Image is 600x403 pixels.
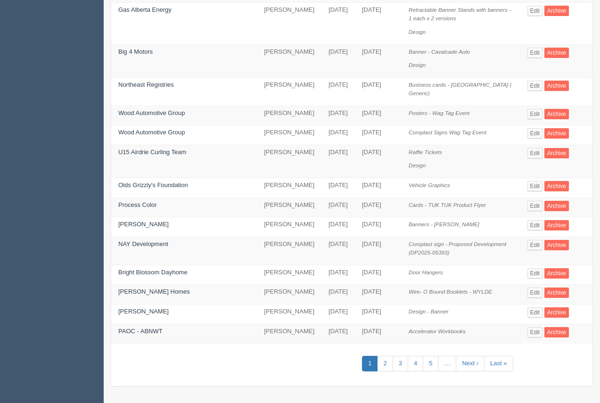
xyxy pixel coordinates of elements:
[118,221,169,228] a: [PERSON_NAME]
[456,356,485,371] a: Next ›
[527,181,543,191] a: Edit
[408,356,423,371] a: 4
[257,145,321,178] td: [PERSON_NAME]
[362,356,378,371] a: 1
[355,237,402,265] td: [DATE]
[321,145,355,178] td: [DATE]
[257,125,321,145] td: [PERSON_NAME]
[527,307,543,318] a: Edit
[355,285,402,304] td: [DATE]
[409,308,448,314] i: Design - Banner
[257,237,321,265] td: [PERSON_NAME]
[321,178,355,198] td: [DATE]
[118,181,188,189] a: Olds Grizzly's Foundation
[355,178,402,198] td: [DATE]
[544,128,569,139] a: Archive
[257,2,321,44] td: [PERSON_NAME]
[409,182,450,188] i: Vehicle Graphics
[118,201,157,208] a: Process Color
[321,125,355,145] td: [DATE]
[544,220,569,230] a: Archive
[527,240,543,250] a: Edit
[527,6,543,16] a: Edit
[118,81,174,88] a: Northeast Registries
[544,268,569,279] a: Archive
[355,197,402,217] td: [DATE]
[377,356,393,371] a: 2
[544,81,569,91] a: Archive
[355,44,402,77] td: [DATE]
[544,148,569,158] a: Archive
[355,106,402,125] td: [DATE]
[527,288,543,298] a: Edit
[118,269,188,276] a: Bright Blossom Dayhome
[257,304,321,324] td: [PERSON_NAME]
[257,77,321,106] td: [PERSON_NAME]
[409,62,426,68] i: Design
[257,285,321,304] td: [PERSON_NAME]
[321,265,355,285] td: [DATE]
[409,129,486,135] i: Coroplast Signs Wag Tag Event
[409,7,511,22] i: Retractable Banner Stands with banners - 1 each x 2 versions
[257,106,321,125] td: [PERSON_NAME]
[118,288,190,295] a: [PERSON_NAME] Homes
[409,162,426,168] i: Design
[544,109,569,119] a: Archive
[544,6,569,16] a: Archive
[409,269,443,275] i: Door Hangers
[527,128,543,139] a: Edit
[321,197,355,217] td: [DATE]
[321,285,355,304] td: [DATE]
[118,6,172,13] a: Gas Alberta Energy
[321,2,355,44] td: [DATE]
[409,149,442,155] i: Raffle Tickets
[527,81,543,91] a: Edit
[321,44,355,77] td: [DATE]
[527,220,543,230] a: Edit
[527,201,543,211] a: Edit
[355,304,402,324] td: [DATE]
[257,44,321,77] td: [PERSON_NAME]
[355,145,402,178] td: [DATE]
[355,2,402,44] td: [DATE]
[321,324,355,344] td: [DATE]
[544,307,569,318] a: Archive
[527,109,543,119] a: Edit
[321,77,355,106] td: [DATE]
[484,356,513,371] a: Last »
[544,288,569,298] a: Archive
[257,178,321,198] td: [PERSON_NAME]
[409,29,426,35] i: Design
[409,241,506,256] i: Coroplast sign - Proposed Development (DP2025-05393)
[118,48,153,55] a: Big 4 Motors
[355,324,402,344] td: [DATE]
[438,356,456,371] a: …
[409,49,470,55] i: Banner - Cavalcade Auto
[118,328,163,335] a: PAOC - ABNWT
[257,324,321,344] td: [PERSON_NAME]
[321,237,355,265] td: [DATE]
[544,181,569,191] a: Archive
[118,240,168,247] a: NAY Development
[544,327,569,337] a: Archive
[355,77,402,106] td: [DATE]
[118,148,186,156] a: U15 Airdrie Curling Team
[527,268,543,279] a: Edit
[118,109,185,116] a: Wood Automotive Group
[527,148,543,158] a: Edit
[321,217,355,237] td: [DATE]
[118,308,169,315] a: [PERSON_NAME]
[527,327,543,337] a: Edit
[257,197,321,217] td: [PERSON_NAME]
[409,328,466,334] i: Accelerator Workbooks
[321,106,355,125] td: [DATE]
[423,356,438,371] a: 5
[409,110,469,116] i: Posters - Wag Tag Event
[393,356,408,371] a: 3
[118,129,185,136] a: Wood Automotive Group
[544,201,569,211] a: Archive
[355,217,402,237] td: [DATE]
[527,48,543,58] a: Edit
[355,125,402,145] td: [DATE]
[257,217,321,237] td: [PERSON_NAME]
